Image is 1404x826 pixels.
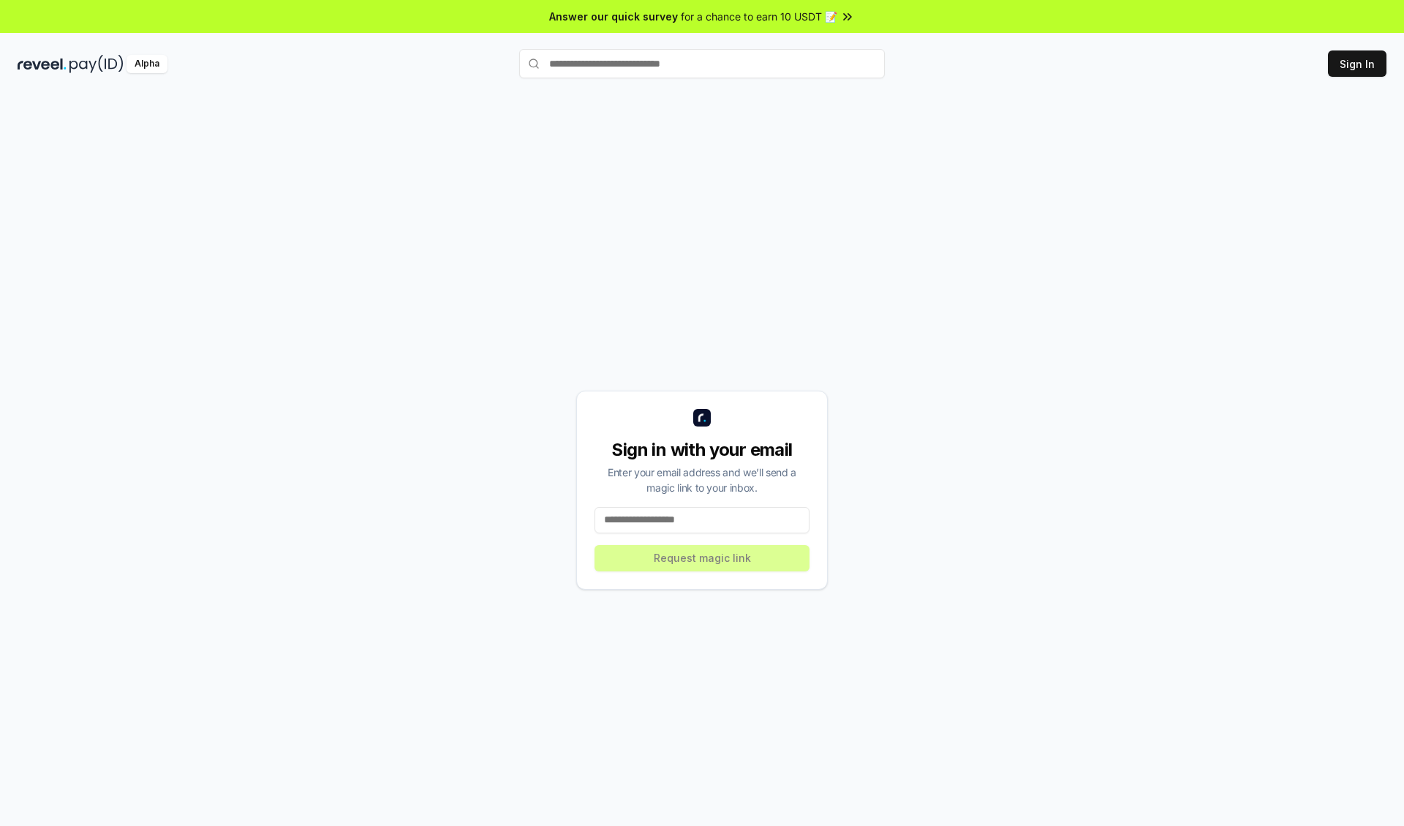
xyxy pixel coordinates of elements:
div: Enter your email address and we’ll send a magic link to your inbox. [595,465,809,495]
img: pay_id [69,55,124,73]
span: Answer our quick survey [549,9,678,24]
button: Sign In [1328,50,1386,77]
div: Sign in with your email [595,438,809,462]
span: for a chance to earn 10 USDT 📝 [681,9,837,24]
img: logo_small [693,409,711,427]
img: reveel_dark [18,55,67,73]
div: Alpha [127,55,167,73]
